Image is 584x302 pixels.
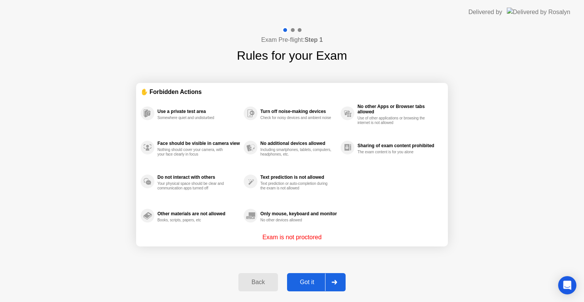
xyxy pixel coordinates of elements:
div: Your physical space should be clear and communication apps turned off [157,181,229,191]
div: Books, scripts, papers, etc [157,218,229,223]
h1: Rules for your Exam [237,46,347,65]
div: Other materials are not allowed [157,211,240,216]
div: No other devices allowed [260,218,332,223]
div: No other Apps or Browser tabs allowed [357,104,440,114]
div: Face should be visible in camera view [157,141,240,146]
div: Got it [289,279,325,286]
div: No additional devices allowed [260,141,337,146]
div: Nothing should cover your camera, with your face clearly in focus [157,148,229,157]
button: Got it [287,273,346,291]
div: Use a private test area [157,109,240,114]
div: ✋ Forbidden Actions [141,87,443,96]
b: Step 1 [305,37,323,43]
div: Check for noisy devices and ambient noise [260,116,332,120]
div: Turn off noise-making devices [260,109,337,114]
img: Delivered by Rosalyn [507,8,570,16]
div: Including smartphones, tablets, computers, headphones, etc. [260,148,332,157]
div: Sharing of exam content prohibited [357,143,440,148]
div: Back [241,279,275,286]
div: Somewhere quiet and undisturbed [157,116,229,120]
div: Delivered by [468,8,502,17]
h4: Exam Pre-flight: [261,35,323,45]
div: Open Intercom Messenger [558,276,576,294]
div: Use of other applications or browsing the internet is not allowed [357,116,429,125]
div: Text prediction is not allowed [260,175,337,180]
div: Only mouse, keyboard and monitor [260,211,337,216]
div: Do not interact with others [157,175,240,180]
button: Back [238,273,278,291]
div: The exam content is for you alone [357,150,429,154]
div: Text prediction or auto-completion during the exam is not allowed [260,181,332,191]
p: Exam is not proctored [262,233,322,242]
